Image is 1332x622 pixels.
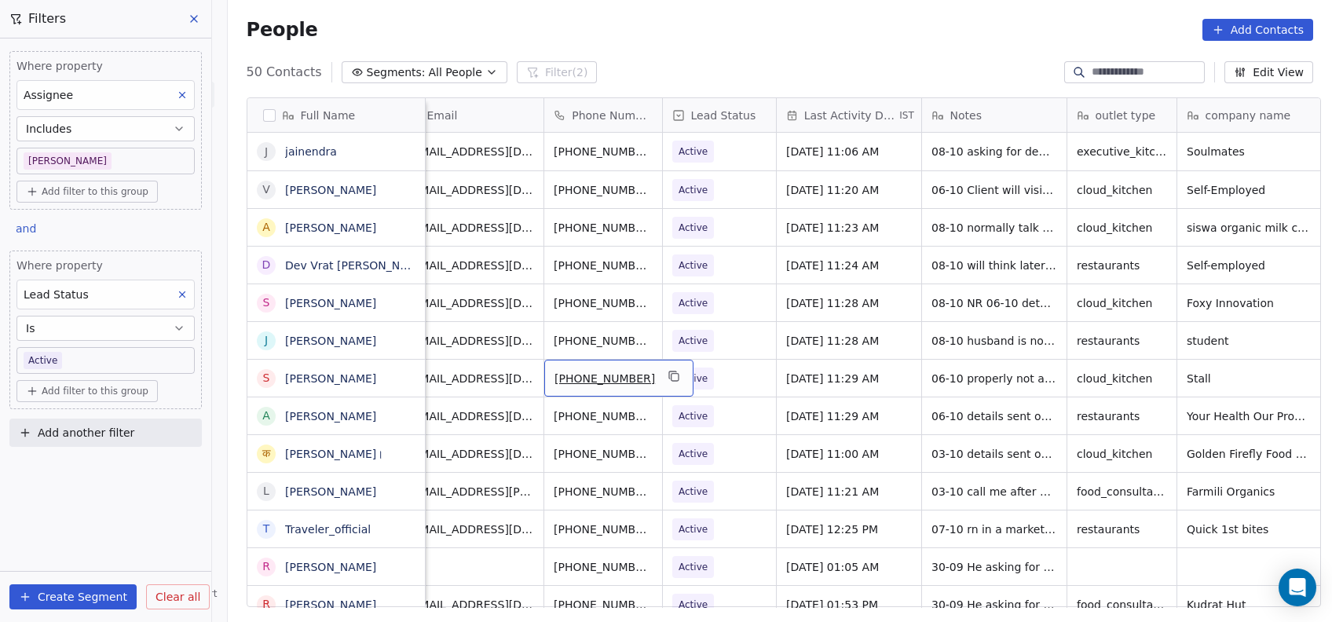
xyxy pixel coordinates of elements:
[931,333,1057,349] span: 08-10 husband is not at home rn 06-10 details sent on [GEOGRAPHIC_DATA]
[931,144,1057,159] span: 08-10 asking for demo in [GEOGRAPHIC_DATA], will tell later for virtual demo 07-10 details sent o...
[679,220,708,236] span: Active
[1177,98,1322,132] div: company name
[931,521,1057,537] span: 07-10 rn in a market so not properly audible 03-10 NR
[554,408,653,424] span: [PHONE_NUMBER]
[145,587,217,600] span: Help & Support
[554,258,653,273] span: [PHONE_NUMBER]
[408,408,534,424] span: [EMAIL_ADDRESS][DOMAIN_NAME]
[786,295,912,311] span: [DATE] 11:28 AM
[1187,295,1312,311] span: Foxy Innovation
[285,221,376,234] a: [PERSON_NAME]
[247,63,322,82] span: 50 Contacts
[786,220,912,236] span: [DATE] 11:23 AM
[786,484,912,499] span: [DATE] 11:21 AM
[572,108,652,123] span: Phone Number
[285,145,337,158] a: jainendra
[285,598,376,611] a: [PERSON_NAME]
[285,184,376,196] a: [PERSON_NAME]
[1077,521,1167,537] span: restaurants
[301,108,356,123] span: Full Name
[262,408,270,424] div: a
[285,259,428,272] a: Dev Vrat [PERSON_NAME]
[367,64,426,81] span: Segments:
[285,372,376,385] a: [PERSON_NAME]
[262,558,270,575] div: R
[285,335,376,347] a: [PERSON_NAME]
[1187,446,1312,462] span: Golden Firefly Food & Beverages Pvt Ltd
[679,371,708,386] span: Active
[285,297,376,309] a: [PERSON_NAME]
[262,445,270,462] div: क
[285,523,371,536] a: Traveler_official
[1187,408,1312,424] span: Your Health Our Promise
[931,484,1057,499] span: 03-10 call me after 4pm
[786,371,912,386] span: [DATE] 11:29 AM
[1187,258,1312,273] span: Self-employed
[262,219,270,236] div: A
[679,258,708,273] span: Active
[1077,295,1167,311] span: cloud_kitchen
[554,333,653,349] span: [PHONE_NUMBER]
[429,64,482,81] span: All People
[1077,484,1167,499] span: food_consultants
[931,446,1057,462] span: 03-10 details sent on whtsap, will tell later
[679,521,708,537] span: Active
[950,108,982,123] span: Notes
[262,181,270,198] div: v
[679,597,708,613] span: Active
[554,144,653,159] span: [PHONE_NUMBER]
[786,521,912,537] span: [DATE] 12:25 PM
[1077,333,1167,349] span: restaurants
[691,108,756,123] span: Lead Status
[408,597,534,613] span: [EMAIL_ADDRESS][DOMAIN_NAME]
[786,258,912,273] span: [DATE] 11:24 AM
[1206,108,1291,123] span: company name
[129,587,217,600] a: Help & Support
[285,410,376,423] a: [PERSON_NAME]
[786,597,912,613] span: [DATE] 01:53 PM
[408,258,534,273] span: [EMAIL_ADDRESS][DOMAIN_NAME]
[262,295,269,311] div: S
[285,561,376,573] a: [PERSON_NAME]
[663,98,776,132] div: Lead Status
[427,108,458,123] span: Email
[931,597,1057,613] span: 30-09 He asking for sponser and will connect on a whtsap VC 6pm 29-09 he is looking fo his friend
[247,18,318,42] span: People
[679,182,708,198] span: Active
[1077,220,1167,236] span: cloud_kitchen
[264,332,267,349] div: J
[554,295,653,311] span: [PHONE_NUMBER]
[786,333,912,349] span: [DATE] 11:28 AM
[285,485,376,498] a: [PERSON_NAME]
[247,98,425,132] div: Full Name
[1279,569,1316,606] div: Open Intercom Messenger
[1077,144,1167,159] span: executive_kitchens
[899,109,914,122] span: IST
[408,446,534,462] span: [EMAIL_ADDRESS][DOMAIN_NAME]
[786,559,912,575] span: [DATE] 01:05 AM
[262,596,270,613] div: R
[679,144,708,159] span: Active
[408,521,534,537] span: [EMAIL_ADDRESS][DOMAIN_NAME]
[1077,258,1167,273] span: restaurants
[679,559,708,575] span: Active
[554,597,653,613] span: [PHONE_NUMBER]
[931,408,1057,424] span: 06-10 details sent on [GEOGRAPHIC_DATA]
[554,220,653,236] span: [PHONE_NUMBER]
[1187,333,1312,349] span: student
[1077,371,1167,386] span: cloud_kitchen
[1077,182,1167,198] span: cloud_kitchen
[262,370,269,386] div: S
[554,446,653,462] span: [PHONE_NUMBER]
[1077,597,1167,613] span: food_consultants
[1077,408,1167,424] span: restaurants
[1224,61,1313,83] button: Edit View
[931,258,1057,273] span: 08-10 will think later 06-10 RN busy sent details on [GEOGRAPHIC_DATA]
[264,144,267,160] div: j
[399,98,543,132] div: Email
[786,144,912,159] span: [DATE] 11:06 AM
[777,98,921,132] div: Last Activity DateIST
[679,446,708,462] span: Active
[554,371,655,386] span: [PHONE_NUMBER]
[679,295,708,311] span: Active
